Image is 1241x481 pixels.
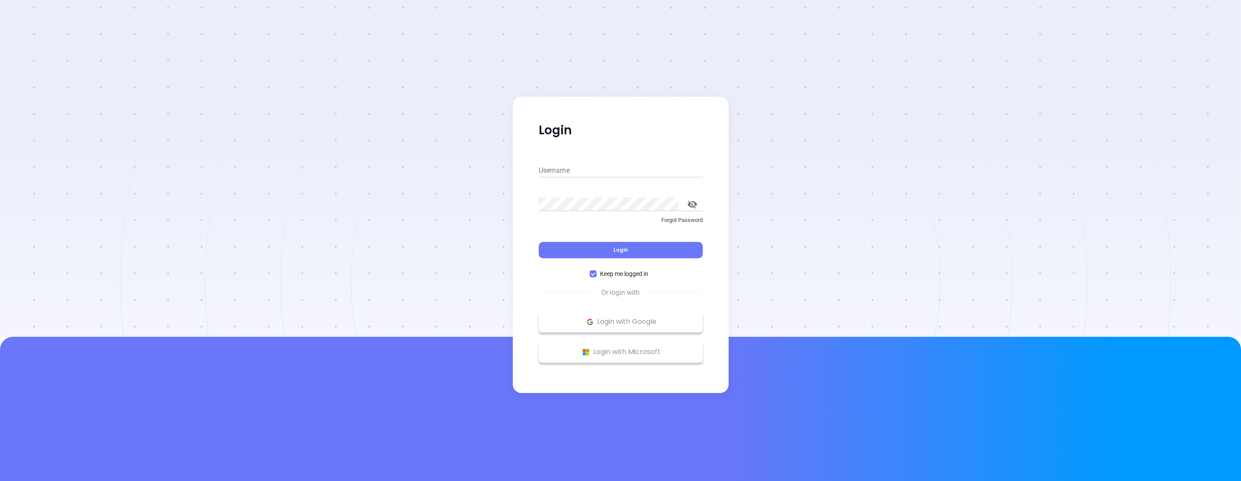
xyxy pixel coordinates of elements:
img: Microsoft Logo [581,347,591,358]
p: Login [539,123,703,138]
p: Forgot Password [539,216,703,225]
button: Login [539,242,703,258]
p: Login with Microsoft [543,345,698,358]
p: Login with Google [543,315,698,328]
button: Microsoft Logo Login with Microsoft [539,341,703,363]
span: Login [613,246,628,253]
a: Forgot Password [539,216,703,231]
span: Or login with [597,288,644,298]
button: Google Logo Login with Google [539,311,703,332]
button: toggle password visibility [682,194,703,215]
span: Keep me logged in [597,269,652,278]
img: Google Logo [584,316,595,327]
